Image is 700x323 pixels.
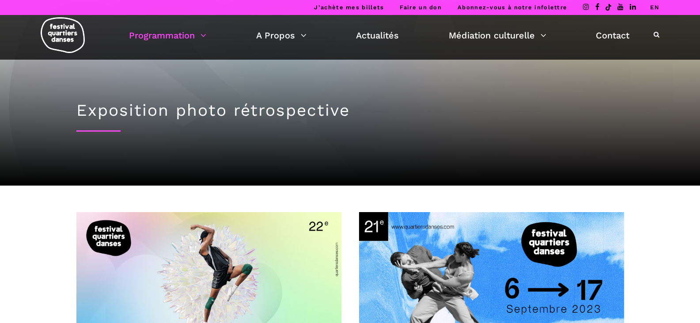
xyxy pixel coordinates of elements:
a: Programmation [129,28,206,43]
a: J’achète mes billets [314,4,384,11]
a: Faire un don [400,4,442,11]
a: A Propos [256,28,306,43]
a: Contact [596,28,629,43]
a: Actualités [356,28,399,43]
a: Abonnez-vous à notre infolettre [458,4,567,11]
h1: Exposition photo rétrospective [76,101,624,120]
img: logo-fqd-med [41,17,85,53]
a: EN [650,4,659,11]
a: Médiation culturelle [449,28,546,43]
